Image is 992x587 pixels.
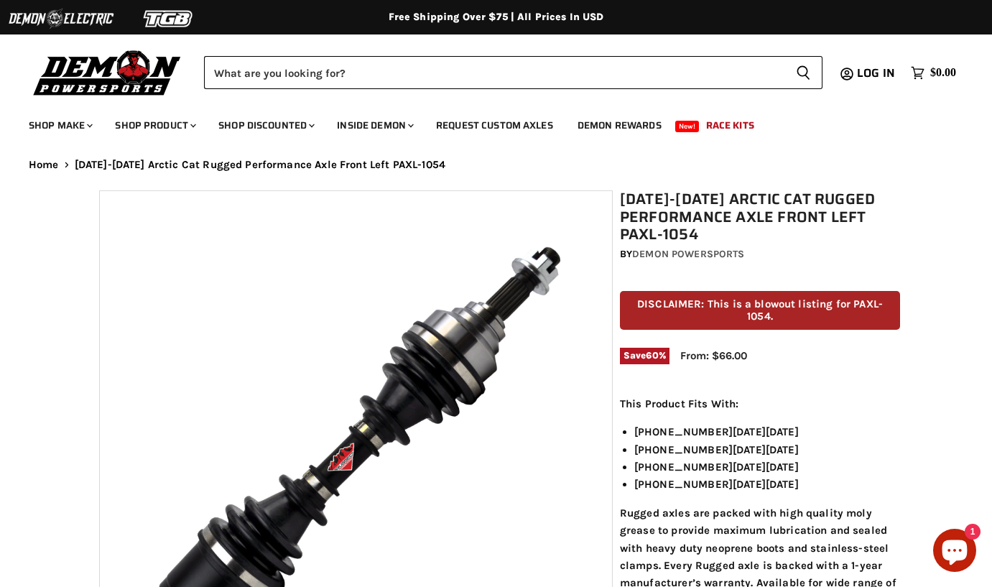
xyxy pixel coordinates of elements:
a: Shop Product [104,111,205,140]
inbox-online-store-chat: Shopify online store chat [929,529,981,576]
li: [PHONE_NUMBER][DATE][DATE] [634,458,900,476]
img: TGB Logo 2 [115,5,223,32]
span: Log in [857,64,895,82]
a: Request Custom Axles [425,111,564,140]
ul: Main menu [18,105,952,140]
h1: [DATE]-[DATE] Arctic Cat Rugged Performance Axle Front Left PAXL-1054 [620,190,900,244]
li: [PHONE_NUMBER][DATE][DATE] [634,441,900,458]
div: by [620,246,900,262]
a: Demon Rewards [567,111,672,140]
img: Demon Electric Logo 2 [7,5,115,32]
span: 60 [646,350,658,361]
span: From: $66.00 [680,349,747,362]
p: DISCLAIMER: This is a blowout listing for PAXL-1054. [620,291,900,331]
a: Home [29,159,59,171]
a: Inside Demon [326,111,422,140]
span: $0.00 [930,66,956,80]
li: [PHONE_NUMBER][DATE][DATE] [634,423,900,440]
a: Shop Discounted [208,111,323,140]
input: Search [204,56,784,89]
a: $0.00 [904,63,963,83]
img: Demon Powersports [29,47,186,98]
p: This Product Fits With: [620,395,900,412]
li: [PHONE_NUMBER][DATE][DATE] [634,476,900,493]
button: Search [784,56,822,89]
span: Save % [620,348,669,364]
a: Race Kits [695,111,765,140]
a: Log in [850,67,904,80]
a: Shop Make [18,111,101,140]
span: [DATE]-[DATE] Arctic Cat Rugged Performance Axle Front Left PAXL-1054 [75,159,445,171]
span: New! [675,121,700,132]
a: Demon Powersports [632,248,744,260]
form: Product [204,56,822,89]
